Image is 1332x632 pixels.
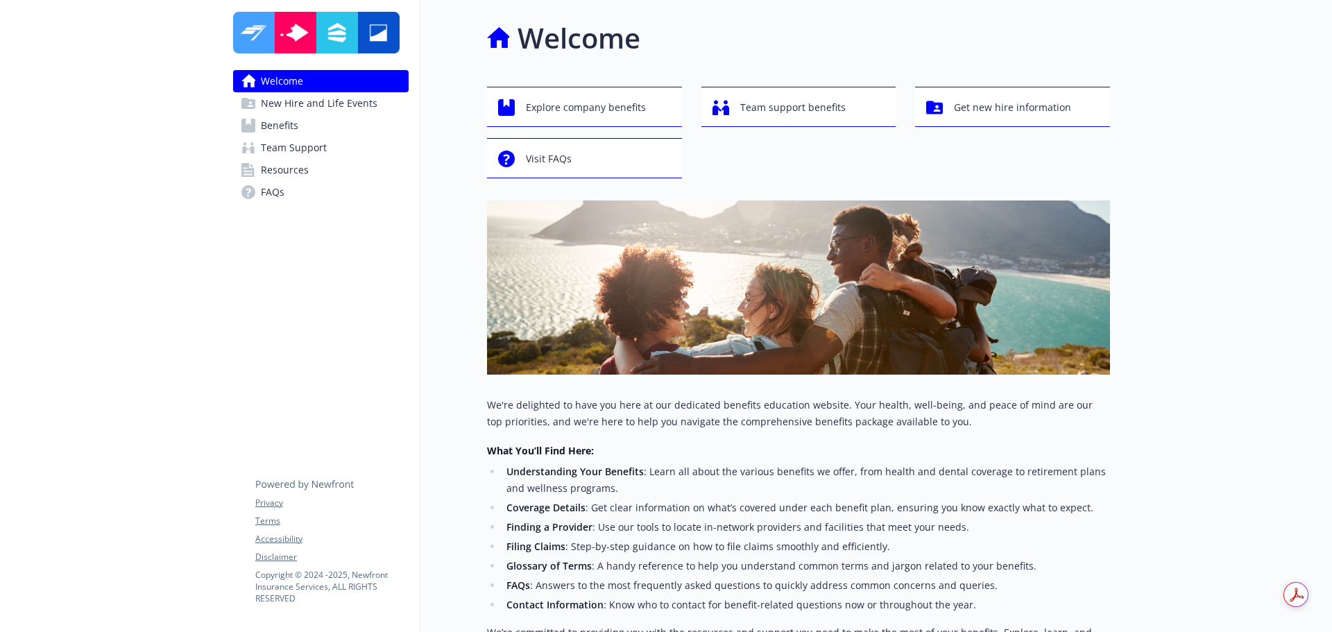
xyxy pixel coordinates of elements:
span: Welcome [261,70,303,92]
a: Terms [255,515,408,527]
img: overview page banner [487,200,1110,375]
span: Explore company benefits [526,94,646,121]
p: Copyright © 2024 - 2025 , Newfront Insurance Services, ALL RIGHTS RESERVED [255,569,408,604]
a: FAQs [233,181,409,203]
a: Privacy [255,497,408,509]
a: New Hire and Life Events [233,92,409,114]
a: Team Support [233,137,409,159]
strong: Glossary of Terms [506,559,592,572]
a: Resources [233,159,409,181]
li: : A handy reference to help you understand common terms and jargon related to your benefits. [502,558,1110,574]
a: Disclaimer [255,551,408,563]
button: Team support benefits [701,87,896,127]
button: Get new hire information [915,87,1110,127]
li: : Know who to contact for benefit-related questions now or throughout the year. [502,597,1110,613]
span: FAQs [261,181,284,203]
strong: What You’ll Find Here: [487,444,594,457]
span: Team Support [261,137,327,159]
p: We're delighted to have you here at our dedicated benefits education website. Your health, well-b... [487,397,1110,430]
li: : Get clear information on what’s covered under each benefit plan, ensuring you know exactly what... [502,499,1110,516]
strong: FAQs [506,579,530,592]
li: : Learn all about the various benefits we offer, from health and dental coverage to retirement pl... [502,463,1110,497]
li: : Answers to the most frequently asked questions to quickly address common concerns and queries. [502,577,1110,594]
span: Get new hire information [954,94,1071,121]
li: : Use our tools to locate in-network providers and facilities that meet your needs. [502,519,1110,536]
a: Accessibility [255,533,408,545]
button: Visit FAQs [487,138,682,178]
h1: Welcome [518,17,640,59]
span: Team support benefits [740,94,846,121]
a: Benefits [233,114,409,137]
strong: Coverage Details [506,501,586,514]
li: : Step-by-step guidance on how to file claims smoothly and efficiently. [502,538,1110,555]
span: Visit FAQs [526,146,572,172]
strong: Finding a Provider [506,520,592,533]
span: Resources [261,159,309,181]
button: Explore company benefits [487,87,682,127]
strong: Contact Information [506,598,604,611]
span: New Hire and Life Events [261,92,377,114]
strong: Understanding Your Benefits [506,465,644,478]
strong: Filing Claims [506,540,565,553]
span: Benefits [261,114,298,137]
a: Welcome [233,70,409,92]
